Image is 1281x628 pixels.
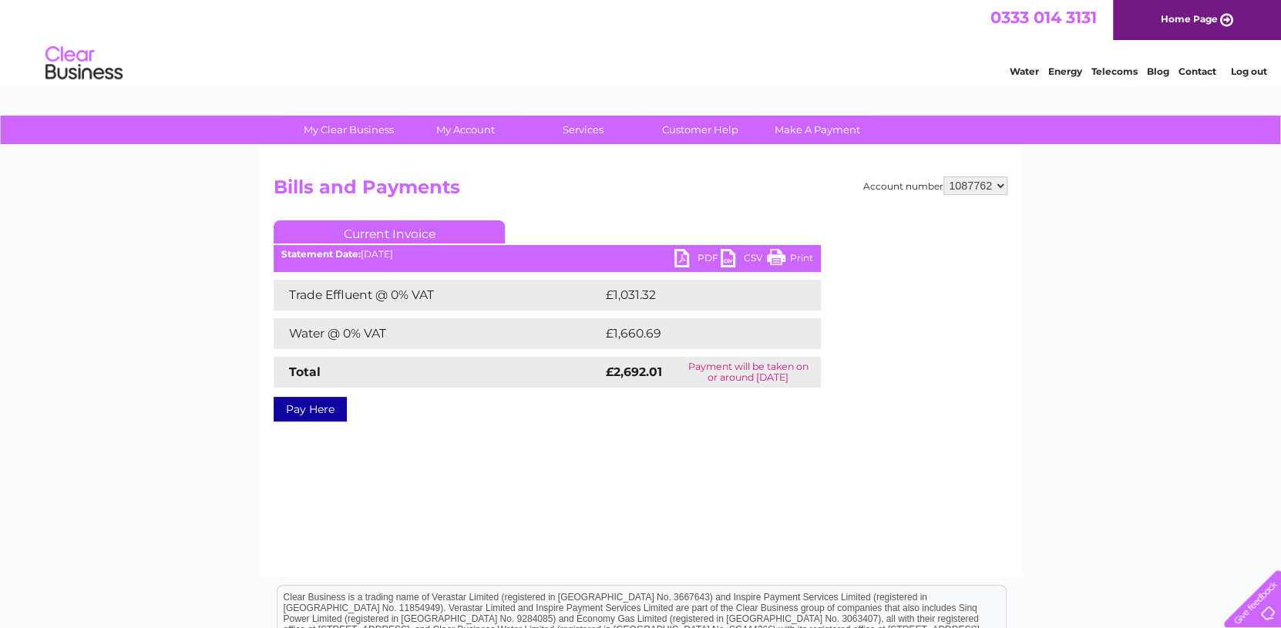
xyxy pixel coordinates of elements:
[274,249,821,260] div: [DATE]
[990,8,1097,27] a: 0333 014 3131
[274,220,505,243] a: Current Invoice
[1230,65,1266,77] a: Log out
[863,176,1007,195] div: Account number
[274,397,347,421] a: Pay Here
[1010,65,1039,77] a: Water
[519,116,647,144] a: Services
[281,248,361,260] b: Statement Date:
[45,40,123,87] img: logo.png
[1091,65,1138,77] a: Telecoms
[1048,65,1082,77] a: Energy
[674,249,721,271] a: PDF
[402,116,530,144] a: My Account
[602,280,795,311] td: £1,031.32
[274,280,602,311] td: Trade Effluent @ 0% VAT
[285,116,412,144] a: My Clear Business
[754,116,881,144] a: Make A Payment
[606,364,662,379] strong: £2,692.01
[721,249,767,271] a: CSV
[277,8,1006,75] div: Clear Business is a trading name of Verastar Limited (registered in [GEOGRAPHIC_DATA] No. 3667643...
[1147,65,1169,77] a: Blog
[675,357,821,388] td: Payment will be taken on or around [DATE]
[767,249,813,271] a: Print
[274,176,1007,206] h2: Bills and Payments
[637,116,764,144] a: Customer Help
[289,364,321,379] strong: Total
[274,318,602,349] td: Water @ 0% VAT
[1178,65,1216,77] a: Contact
[602,318,797,349] td: £1,660.69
